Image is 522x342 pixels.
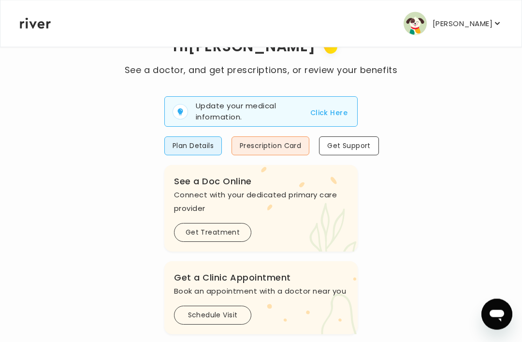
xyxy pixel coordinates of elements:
[174,285,348,298] p: Book an appointment with a doctor near you
[174,223,251,242] button: Get Treatment
[404,12,502,35] button: user avatar[PERSON_NAME]
[164,137,222,156] button: Plan Details
[125,31,397,64] h1: Hi [PERSON_NAME]
[404,12,427,35] img: user avatar
[481,299,512,330] iframe: Button to launch messaging window
[174,189,348,216] p: Connect with your dedicated primary care provider
[174,175,348,189] h3: See a Doc Online
[196,101,299,123] p: Update your medical information.
[125,64,397,77] p: See a doctor, and get prescriptions, or review your benefits
[174,271,348,285] h3: Get a Clinic Appointment
[310,107,348,119] button: Click Here
[433,17,493,30] p: [PERSON_NAME]
[174,306,251,325] button: Schedule Visit
[319,137,379,156] button: Get Support
[232,137,309,156] button: Prescription Card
